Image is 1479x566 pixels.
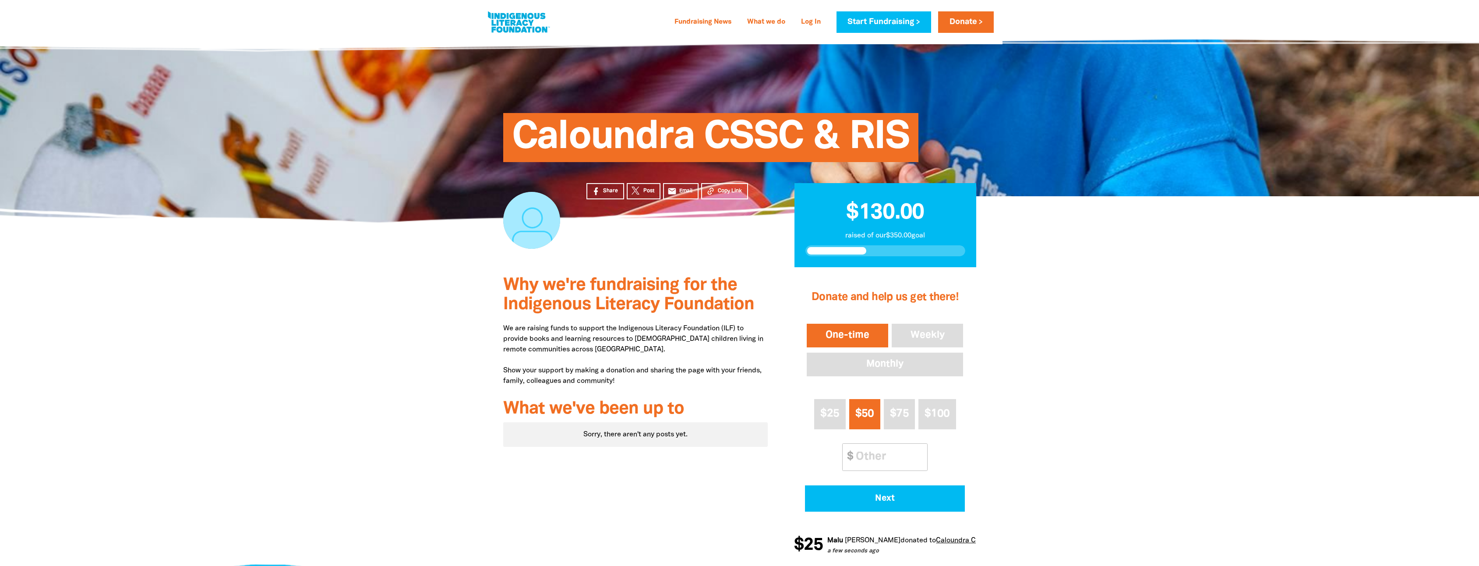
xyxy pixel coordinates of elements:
[817,494,953,503] span: Next
[844,538,900,544] em: [PERSON_NAME]
[935,538,1008,544] a: Caloundra CSSC & RIS
[718,187,742,195] span: Copy Link
[827,547,1008,556] p: a few seconds ago
[837,11,931,33] a: Start Fundraising
[850,444,927,470] input: Other
[890,409,909,419] span: $75
[884,399,915,429] button: $75
[796,15,826,29] a: Log In
[805,322,890,349] button: One-time
[805,230,965,241] p: raised of our $350.00 goal
[643,187,654,195] span: Post
[794,537,822,554] span: $25
[701,183,748,199] button: Copy Link
[742,15,791,29] a: What we do
[503,422,768,447] div: Sorry, there aren't any posts yet.
[603,187,618,195] span: Share
[669,15,737,29] a: Fundraising News
[820,409,839,419] span: $25
[918,399,956,429] button: $100
[925,409,950,419] span: $100
[938,11,993,33] a: Donate
[805,485,965,512] button: Pay with Credit Card
[827,538,843,544] em: Malu
[512,120,910,162] span: Caloundra CSSC & RIS
[503,277,754,313] span: Why we're fundraising for the Indigenous Literacy Foundation
[503,400,768,419] h3: What we've been up to
[679,187,692,195] span: Email
[503,323,768,386] p: We are raising funds to support the Indigenous Literacy Foundation (ILF) to provide books and lea...
[855,409,874,419] span: $50
[814,399,845,429] button: $25
[849,399,880,429] button: $50
[805,351,965,378] button: Monthly
[843,444,853,470] span: $
[805,280,965,315] h2: Donate and help us get there!
[667,187,677,196] i: email
[890,322,965,349] button: Weekly
[900,538,935,544] span: donated to
[503,422,768,447] div: Paginated content
[846,203,924,223] span: $130.00
[627,183,660,199] a: Post
[663,183,699,199] a: emailEmail
[586,183,624,199] a: Share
